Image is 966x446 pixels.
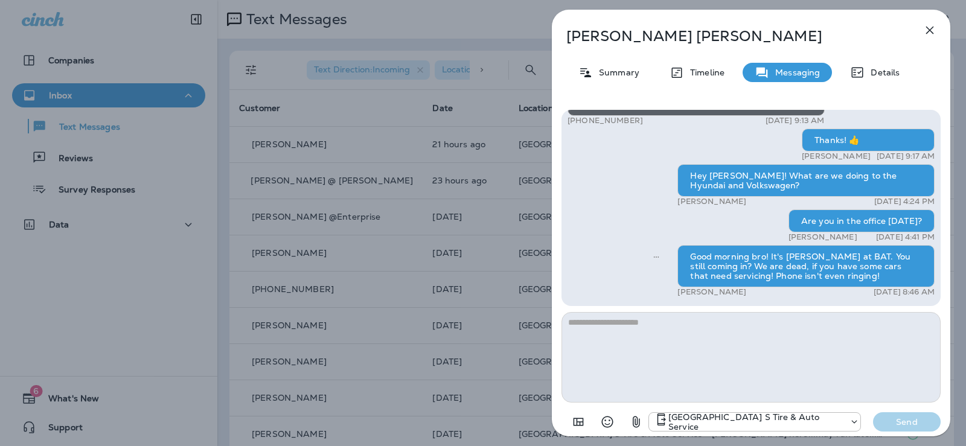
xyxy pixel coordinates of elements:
[653,250,659,261] span: Sent
[677,245,935,287] div: Good morning bro! It's [PERSON_NAME] at BAT. You still coming in? We are dead, if you have some c...
[677,164,935,197] div: Hey [PERSON_NAME]! What are we doing to the Hyundai and Volkswagen?
[788,209,935,232] div: Are you in the office [DATE]?
[865,68,900,77] p: Details
[568,116,643,126] p: [PHONE_NUMBER]
[566,28,896,45] p: [PERSON_NAME] [PERSON_NAME]
[677,287,746,297] p: [PERSON_NAME]
[876,232,935,242] p: [DATE] 4:41 PM
[593,68,639,77] p: Summary
[595,410,619,434] button: Select an emoji
[566,410,590,434] button: Add in a premade template
[802,129,935,151] div: Thanks! 👍
[668,412,843,432] p: [GEOGRAPHIC_DATA] S Tire & Auto Service
[677,197,746,206] p: [PERSON_NAME]
[874,287,935,297] p: [DATE] 8:46 AM
[649,412,860,432] div: +1 (301) 975-0024
[874,197,935,206] p: [DATE] 4:24 PM
[684,68,724,77] p: Timeline
[788,232,857,242] p: [PERSON_NAME]
[766,116,825,126] p: [DATE] 9:13 AM
[802,151,871,161] p: [PERSON_NAME]
[877,151,935,161] p: [DATE] 9:17 AM
[769,68,820,77] p: Messaging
